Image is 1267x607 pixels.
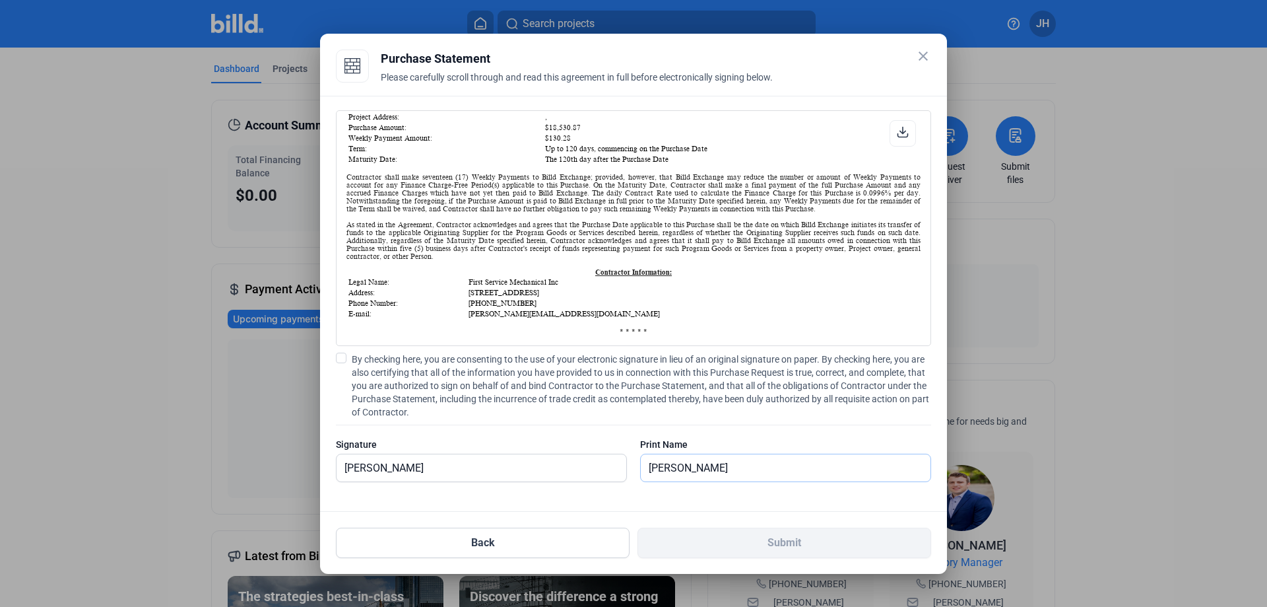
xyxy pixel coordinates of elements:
[544,155,919,164] td: The 120th day after the Purchase Date
[544,112,919,122] td: ,
[348,112,543,122] td: Project Address:
[336,438,627,451] div: Signature
[346,173,921,213] div: Contractor shall make seventeen (17) Weekly Payments to Billd Exchange; provided, however, that B...
[468,309,919,318] td: [PERSON_NAME][EMAIL_ADDRESS][DOMAIN_NAME]
[641,454,930,482] input: Print Name
[352,353,931,419] span: By checking here, you are consenting to the use of your electronic signature in lieu of an origin...
[336,528,630,558] button: Back
[337,454,612,482] input: Signature
[346,221,921,268] div: As stated in the Agreement, Contractor acknowledges and agrees that the Purchase Date applicable ...
[348,277,467,287] td: Legal Name:
[595,268,672,276] u: Contractor Information:
[468,299,919,308] td: [PHONE_NUMBER]
[640,438,931,451] div: Print Name
[544,123,919,132] td: $18,530.87
[544,144,919,153] td: Up to 120 days, commencing on the Purchase Date
[381,71,931,100] div: Please carefully scroll through and read this agreement in full before electronically signing below.
[348,155,543,164] td: Maturity Date:
[544,133,919,143] td: $130.28
[348,299,467,308] td: Phone Number:
[348,309,467,318] td: E-mail:
[468,277,919,287] td: First Service Mechanical Inc
[348,288,467,297] td: Address:
[348,144,543,153] td: Term:
[637,528,931,558] button: Submit
[469,289,539,297] span: [STREET_ADDRESS]
[915,48,931,64] mat-icon: close
[348,133,543,143] td: Weekly Payment Amount:
[348,123,543,132] td: Purchase Amount:
[381,50,931,68] div: Purchase Statement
